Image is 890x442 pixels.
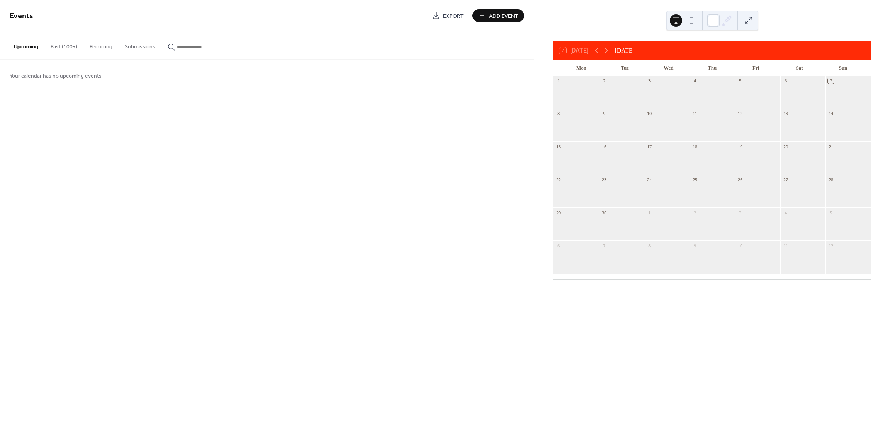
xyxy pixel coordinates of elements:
[828,78,834,84] div: 7
[692,144,698,150] div: 18
[692,111,698,117] div: 11
[783,111,788,117] div: 13
[601,144,607,150] div: 16
[555,210,561,216] div: 29
[692,210,698,216] div: 2
[737,210,743,216] div: 3
[10,8,33,24] span: Events
[778,60,821,76] div: Sat
[555,111,561,117] div: 8
[555,78,561,84] div: 1
[83,31,119,59] button: Recurring
[821,60,865,76] div: Sun
[646,78,652,84] div: 3
[601,78,607,84] div: 2
[737,177,743,183] div: 26
[692,177,698,183] div: 25
[119,31,161,59] button: Submissions
[443,12,464,20] span: Export
[10,72,102,80] span: Your calendar has no upcoming events
[647,60,690,76] div: Wed
[646,210,652,216] div: 1
[646,243,652,248] div: 8
[44,31,83,59] button: Past (100+)
[646,177,652,183] div: 24
[692,243,698,248] div: 9
[601,177,607,183] div: 23
[783,78,788,84] div: 6
[555,177,561,183] div: 22
[828,243,834,248] div: 12
[555,144,561,150] div: 15
[734,60,778,76] div: Fri
[828,144,834,150] div: 21
[783,177,788,183] div: 27
[737,144,743,150] div: 19
[783,243,788,248] div: 11
[692,78,698,84] div: 4
[601,111,607,117] div: 9
[472,9,524,22] button: Add Event
[646,144,652,150] div: 17
[737,243,743,248] div: 10
[690,60,734,76] div: Thu
[828,210,834,216] div: 5
[737,111,743,117] div: 12
[737,78,743,84] div: 5
[555,243,561,248] div: 6
[601,243,607,248] div: 7
[783,210,788,216] div: 4
[646,111,652,117] div: 10
[8,31,44,59] button: Upcoming
[603,60,647,76] div: Tue
[601,210,607,216] div: 30
[828,111,834,117] div: 14
[783,144,788,150] div: 20
[426,9,469,22] a: Export
[489,12,518,20] span: Add Event
[828,177,834,183] div: 28
[559,60,603,76] div: Mon
[615,46,635,55] div: [DATE]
